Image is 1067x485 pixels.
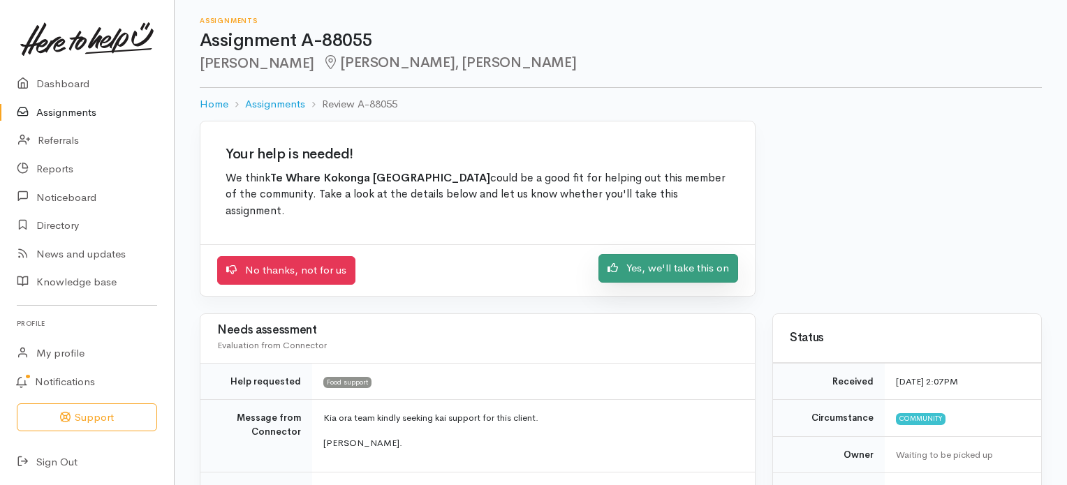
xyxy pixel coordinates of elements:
li: Review A-88055 [305,96,397,112]
td: Owner [773,436,885,473]
span: Community [896,413,945,424]
td: Circumstance [773,400,885,437]
h2: [PERSON_NAME] [200,55,1042,71]
a: No thanks, not for us [217,256,355,285]
h3: Needs assessment [217,324,738,337]
nav: breadcrumb [200,88,1042,121]
b: Te Whare Kokonga [GEOGRAPHIC_DATA] [270,171,490,185]
h2: Your help is needed! [226,147,730,162]
h1: Assignment A-88055 [200,31,1042,51]
p: We think could be a good fit for helping out this member of the community. Take a look at the det... [226,170,730,220]
time: [DATE] 2:07PM [896,375,958,387]
td: Help requested [200,363,312,400]
td: Message from Connector [200,400,312,472]
span: Evaluation from Connector [217,339,327,351]
span: Food support [323,377,371,388]
a: Home [200,96,228,112]
p: [PERSON_NAME]. [323,436,738,450]
a: Yes, we'll take this on [598,254,738,283]
span: [PERSON_NAME], [PERSON_NAME] [323,54,576,71]
div: Waiting to be picked up [896,448,1024,462]
td: Received [773,363,885,400]
h6: Profile [17,314,157,333]
h3: Status [790,331,1024,345]
h6: Assignments [200,17,1042,24]
a: Assignments [245,96,305,112]
p: Kia ora team kindly seeking kai support for this client. [323,411,738,425]
button: Support [17,403,157,432]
